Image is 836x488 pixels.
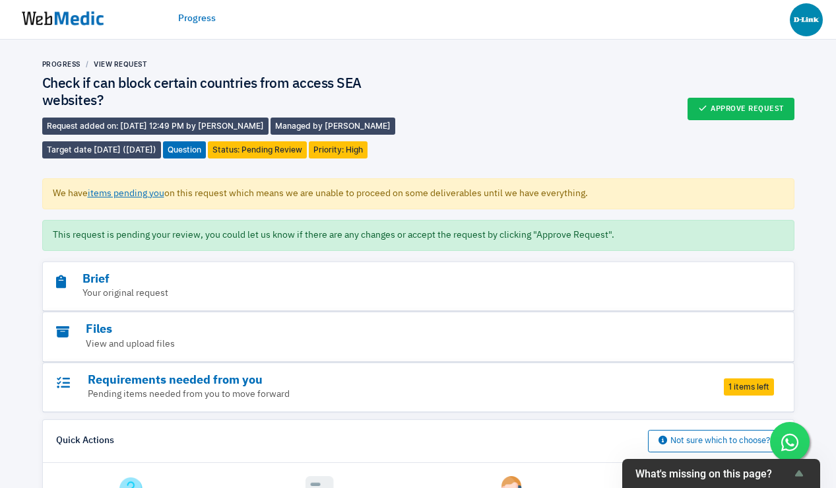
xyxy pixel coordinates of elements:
span: What's missing on this page? [635,468,791,480]
a: View Request [94,60,147,68]
button: Show survey - What's missing on this page? [635,466,807,481]
span: Request added on: [DATE] 12:49 PM by [PERSON_NAME] [42,118,269,135]
span: Status: Pending Review [208,141,307,158]
span: Priority: High [309,141,368,158]
span: Managed by [PERSON_NAME] [271,118,395,135]
div: We have on this request which means we are unable to proceed on some deliverables until we have e... [42,178,794,209]
button: Not sure which to choose? [648,430,781,452]
p: View and upload files [56,337,708,351]
span: 1 items left [724,378,774,396]
h3: Requirements needed from you [56,373,708,388]
p: Your original request [56,287,708,300]
h6: Quick Actions [56,435,114,447]
span: Target date [DATE] ([DATE]) [42,141,161,158]
nav: breadcrumb [42,59,418,69]
p: Pending items needed from you to move forward [56,388,708,401]
button: Approve Request [688,98,794,120]
a: Progress [178,12,216,26]
h3: Brief [56,272,708,287]
div: This request is pending your review, you could let us know if there are any changes or accept the... [42,220,794,251]
h3: Files [56,322,708,337]
a: items pending you [88,189,164,198]
a: Progress [42,60,80,68]
span: Question [163,141,206,158]
h4: Check if can block certain countries from access SEA websites? [42,76,418,111]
